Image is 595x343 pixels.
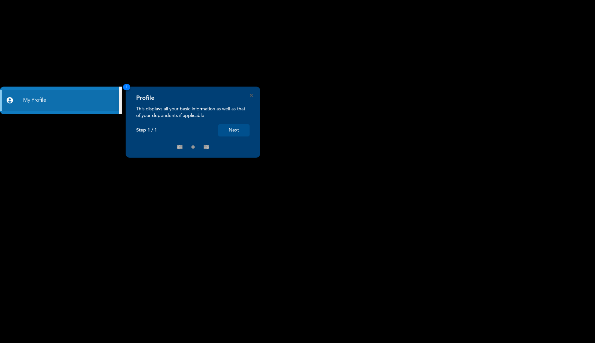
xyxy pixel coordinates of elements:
[136,106,250,119] p: This displays all your basic information as well as that of your dependents if applicable
[136,128,157,133] p: Step 1 / 1
[218,124,250,136] button: Next
[123,84,130,90] span: 1
[250,94,253,97] button: Close
[136,95,154,102] h4: Profile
